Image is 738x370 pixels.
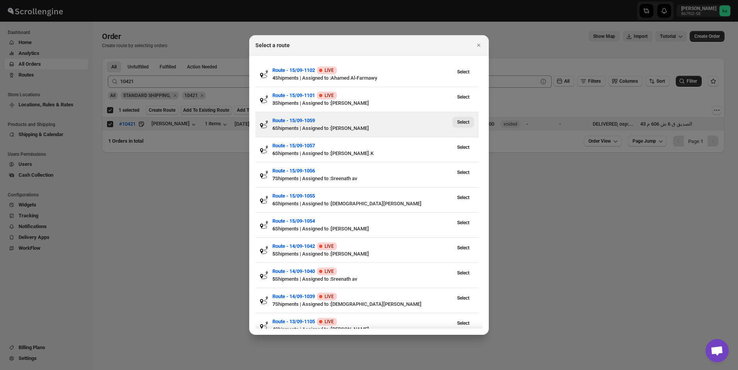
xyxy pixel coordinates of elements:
[457,270,469,276] span: Select
[272,251,275,257] b: 5
[457,94,469,100] span: Select
[272,142,315,150] button: Route - 15/09-1057
[272,167,315,175] button: Route - 15/09-1056
[255,41,290,49] h2: Select a route
[457,194,469,201] span: Select
[457,169,469,176] span: Select
[325,243,334,249] span: LIVE
[706,339,729,362] div: Open chat
[272,217,315,225] button: Route - 15/09-1054
[272,92,315,99] button: Route - 15/09-1101
[457,320,469,326] span: Select
[457,69,469,75] span: Select
[272,99,452,107] div: Shipments | Assigned to : [PERSON_NAME]
[452,268,474,278] button: View Route - 14/09-1040’s latest order
[272,150,275,156] b: 6
[272,301,275,307] b: 7
[272,276,275,282] b: 5
[452,192,474,203] button: View Route - 15/09-1055’s latest order
[272,200,452,208] div: Shipments | Assigned to : [DEMOGRAPHIC_DATA][PERSON_NAME]
[272,242,315,250] button: Route - 14/09-1042
[272,176,275,181] b: 7
[272,300,452,308] div: Shipments | Assigned to : [DEMOGRAPHIC_DATA][PERSON_NAME]
[325,319,334,325] span: LIVE
[272,175,452,182] div: Shipments | Assigned to : Sreenath av
[272,66,315,74] button: Route - 15/09-1102
[272,326,452,333] div: Shipments | Assigned to : [PERSON_NAME]
[272,318,315,326] button: Route - 13/09-1105
[272,150,452,157] div: Shipments | Assigned to : [PERSON_NAME].K
[325,92,334,99] span: LIVE
[272,124,452,132] div: Shipments | Assigned to : [PERSON_NAME]
[452,318,474,329] button: View Route - 13/09-1105’s latest order
[272,201,275,206] b: 6
[457,119,469,125] span: Select
[457,144,469,150] span: Select
[452,242,474,253] button: View Route - 14/09-1042’s latest order
[272,117,315,124] button: Route - 15/09-1059
[272,75,275,81] b: 4
[457,220,469,226] span: Select
[452,293,474,304] button: View Route - 14/09-1039’s latest order
[272,293,315,300] button: Route - 14/09-1039
[452,66,474,77] button: View Route - 15/09-1102’s latest order
[452,167,474,178] button: View Route - 15/09-1056’s latest order
[473,40,484,51] button: Close
[452,217,474,228] button: View Route - 15/09-1054’s latest order
[457,295,469,301] span: Select
[272,74,452,82] div: Shipments | Assigned to : Ahamed Al-Farmawy
[272,125,275,131] b: 6
[272,100,275,106] b: 3
[452,142,474,153] button: View Route - 15/09-1057’s latest order
[272,250,452,258] div: Shipments | Assigned to : [PERSON_NAME]
[272,226,275,232] b: 6
[272,192,315,200] button: Route - 15/09-1055
[272,225,452,233] div: Shipments | Assigned to : [PERSON_NAME]
[272,268,315,275] button: Route - 14/09-1040
[325,67,334,73] span: LIVE
[457,245,469,251] span: Select
[272,275,452,283] div: Shipments | Assigned to : Sreenath av
[452,92,474,102] button: View Route - 15/09-1101’s latest order
[272,326,275,332] b: 4
[452,117,474,128] button: View Route - 15/09-1059’s latest order
[325,268,334,275] span: LIVE
[325,293,334,300] span: LIVE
